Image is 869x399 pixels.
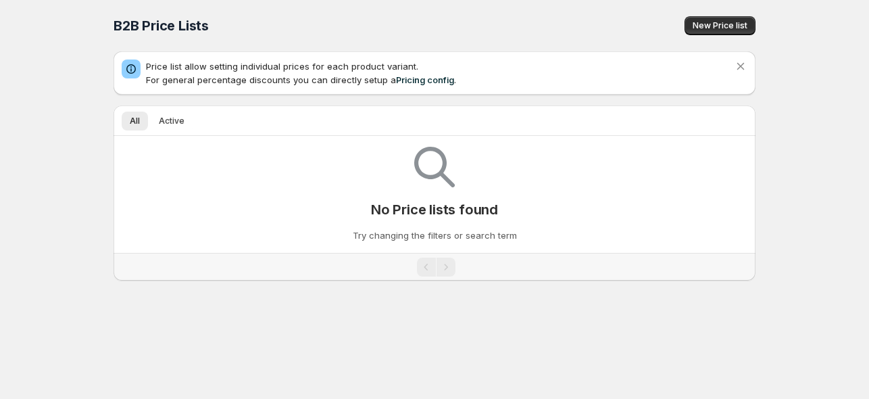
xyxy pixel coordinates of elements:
span: New Price list [693,20,747,31]
p: No Price lists found [371,202,498,218]
p: Price list allow setting individual prices for each product variant. For general percentage disco... [146,60,734,87]
a: Pricing config [396,74,454,85]
button: Dismiss notification [731,57,750,76]
nav: Pagination [114,253,755,281]
img: Empty search results [414,147,455,187]
span: All [130,116,140,126]
span: Active [159,116,184,126]
p: Try changing the filters or search term [353,229,517,242]
button: New Price list [685,16,755,35]
span: B2B Price Lists [114,18,209,34]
